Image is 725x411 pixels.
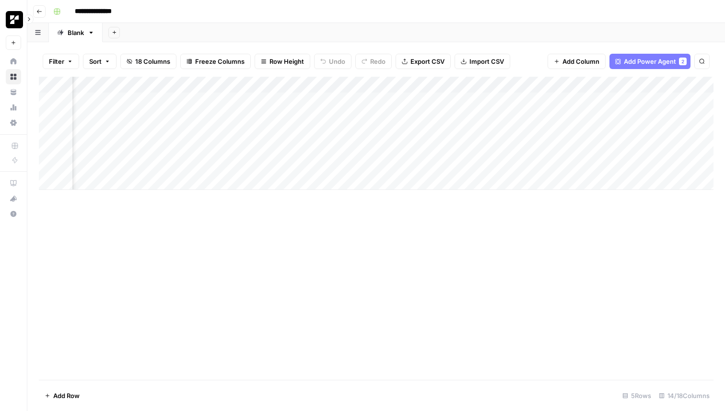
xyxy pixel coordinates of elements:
[6,206,21,222] button: Help + Support
[68,28,84,37] div: Blank
[455,54,510,69] button: Import CSV
[329,57,345,66] span: Undo
[89,57,102,66] span: Sort
[6,8,21,32] button: Workspace: Replo
[195,57,245,66] span: Freeze Columns
[49,57,64,66] span: Filter
[6,100,21,115] a: Usage
[355,54,392,69] button: Redo
[6,176,21,191] a: AirOps Academy
[619,388,655,403] div: 5 Rows
[6,115,21,130] a: Settings
[6,191,21,206] button: What's new?
[469,57,504,66] span: Import CSV
[655,388,713,403] div: 14/18 Columns
[120,54,176,69] button: 18 Columns
[83,54,117,69] button: Sort
[6,11,23,28] img: Replo Logo
[49,23,103,42] a: Blank
[39,388,85,403] button: Add Row
[609,54,690,69] button: Add Power Agent2
[562,57,599,66] span: Add Column
[370,57,386,66] span: Redo
[135,57,170,66] span: 18 Columns
[255,54,310,69] button: Row Height
[624,57,676,66] span: Add Power Agent
[53,391,80,400] span: Add Row
[180,54,251,69] button: Freeze Columns
[681,58,684,65] span: 2
[679,58,687,65] div: 2
[6,69,21,84] a: Browse
[43,54,79,69] button: Filter
[269,57,304,66] span: Row Height
[548,54,606,69] button: Add Column
[396,54,451,69] button: Export CSV
[6,84,21,100] a: Your Data
[6,54,21,69] a: Home
[314,54,351,69] button: Undo
[410,57,444,66] span: Export CSV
